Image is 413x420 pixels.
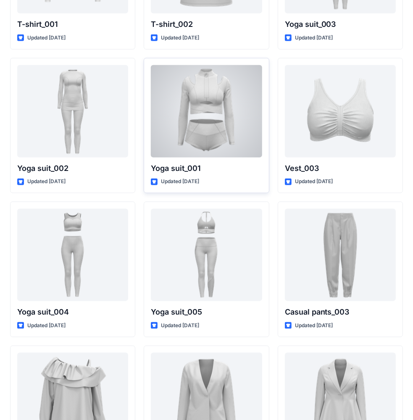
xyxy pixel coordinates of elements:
[161,177,199,186] p: Updated [DATE]
[151,65,262,157] a: Yoga suit_001
[17,18,128,30] p: T-shirt_001
[17,306,128,318] p: Yoga suit_004
[285,306,396,318] p: Casual pants_003
[285,18,396,30] p: Yoga suit_003
[161,321,199,330] p: Updated [DATE]
[151,163,262,174] p: Yoga suit_001
[295,34,333,42] p: Updated [DATE]
[151,18,262,30] p: T-shirt_002
[27,177,66,186] p: Updated [DATE]
[295,177,333,186] p: Updated [DATE]
[295,321,333,330] p: Updated [DATE]
[161,34,199,42] p: Updated [DATE]
[17,65,128,157] a: Yoga suit_002
[151,209,262,301] a: Yoga suit_005
[285,209,396,301] a: Casual pants_003
[151,306,262,318] p: Yoga suit_005
[285,65,396,157] a: Vest_003
[17,209,128,301] a: Yoga suit_004
[285,163,396,174] p: Vest_003
[27,34,66,42] p: Updated [DATE]
[17,163,128,174] p: Yoga suit_002
[27,321,66,330] p: Updated [DATE]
